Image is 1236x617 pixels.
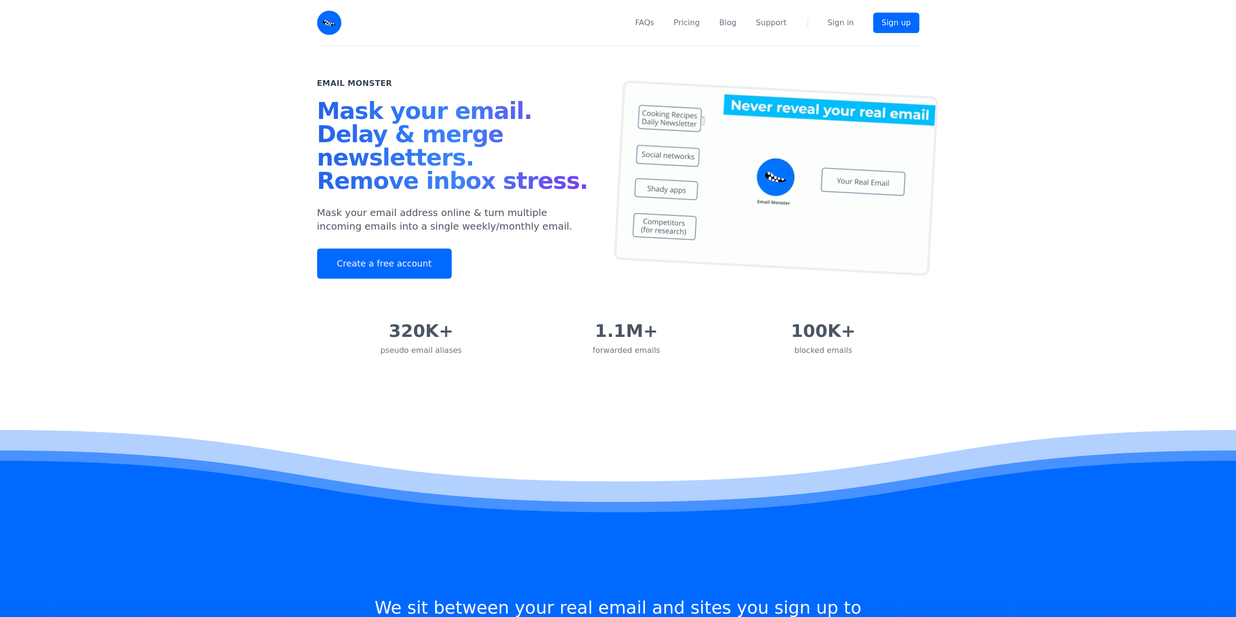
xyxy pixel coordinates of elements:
a: Blog [719,17,736,29]
div: 100K+ [791,321,856,341]
h1: Mask your email. Delay & merge newsletters. Remove inbox stress. [317,99,595,196]
a: Create a free account [317,249,452,279]
div: forwarded emails [593,345,660,356]
p: Mask your email address online & turn multiple incoming emails into a single weekly/monthly email. [317,206,595,233]
h2: Email Monster [317,78,392,89]
a: Support [756,17,786,29]
div: 1.1M+ [593,321,660,341]
img: temp mail, free temporary mail, Temporary Email [613,80,938,276]
a: Sign up [873,13,919,33]
h2: We sit between your real email and sites you sign up to [374,599,861,617]
a: Pricing [674,17,700,29]
img: Email Monster [317,11,341,35]
div: 320K+ [380,321,462,341]
a: FAQs [635,17,654,29]
a: Sign in [828,17,854,29]
div: blocked emails [791,345,856,356]
div: pseudo email aliases [380,345,462,356]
